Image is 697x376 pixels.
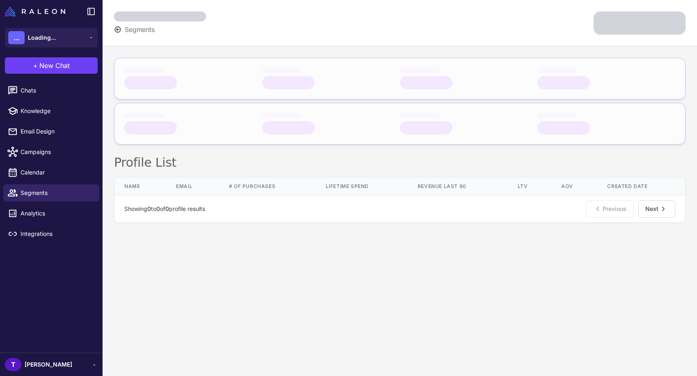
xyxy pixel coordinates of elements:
a: Email Design [3,123,99,140]
p: Showing to of profile results [124,204,205,213]
a: Segments [3,184,99,202]
img: Raleon Logo [5,7,65,16]
th: AOV [551,178,597,195]
span: Campaigns [21,147,93,156]
th: # of Purchases [219,178,316,195]
span: New Chat [39,61,70,70]
span: Chats [21,86,93,95]
th: Email [166,178,219,195]
th: Lifetime Spend [316,178,408,195]
th: Name [114,178,166,195]
span: Email Design [21,127,93,136]
nav: Pagination [114,195,685,222]
h2: Profile List [114,154,686,171]
div: ... [8,31,25,44]
a: Knowledge [3,102,99,120]
span: 0 [147,205,151,212]
span: Segments [125,25,155,34]
a: Integrations [3,225,99,242]
button: Next [638,200,675,217]
button: ...Loading... [5,28,98,48]
a: Calendar [3,164,99,181]
a: Analytics [3,205,99,222]
button: +New Chat [5,57,98,74]
th: Revenue Last 90 [408,178,508,195]
span: 0 [165,205,169,212]
span: Analytics [21,209,93,218]
th: LTV [508,178,551,195]
div: T [5,358,21,371]
span: Segments [21,188,93,197]
a: Chats [3,82,99,99]
span: [PERSON_NAME] [25,360,72,369]
button: Previous [586,200,633,217]
a: Campaigns [3,143,99,161]
span: Integrations [21,229,93,238]
th: Created Date [597,178,685,195]
span: Loading... [28,33,56,42]
span: Calendar [21,168,93,177]
button: Segments [114,25,155,34]
span: Knowledge [21,106,93,116]
a: Raleon Logo [5,7,69,16]
span: + [33,61,38,70]
span: 0 [156,205,160,212]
